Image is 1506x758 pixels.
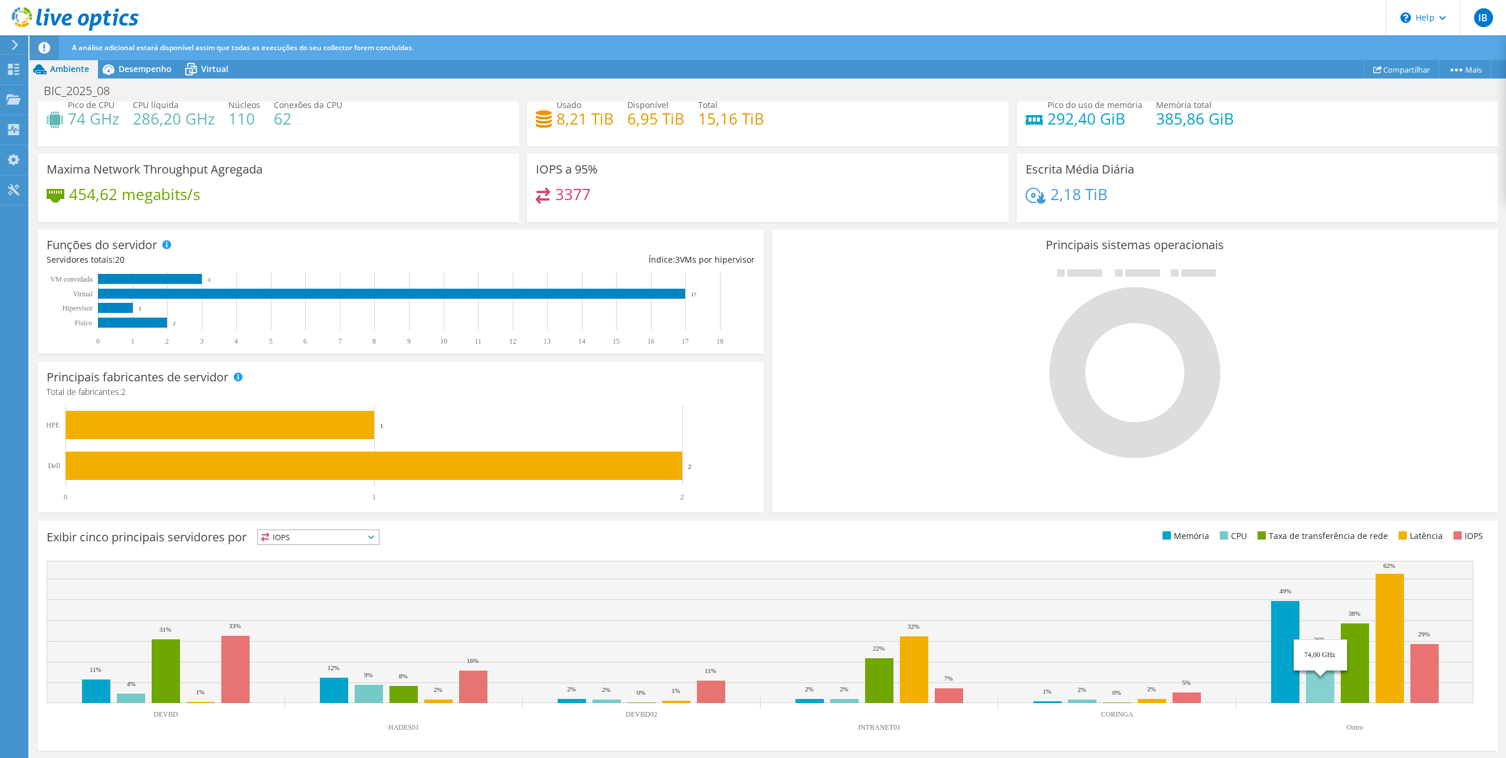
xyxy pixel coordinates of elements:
span: Ambiente [50,63,89,74]
text: 17 [691,292,697,298]
span: IOPS [258,530,379,544]
text: 7 [338,337,342,345]
text: 1% [1043,688,1052,695]
text: 26% [1314,636,1325,643]
h4: Total de fabricantes: [47,385,755,398]
li: Latência [1396,530,1443,543]
span: Desempenho [119,63,172,74]
h4: 15,16 TiB [698,112,764,125]
h4: 385,86 GiB [1156,112,1234,125]
text: 1% [672,687,680,694]
text: 31% [159,626,171,633]
text: DEVBD [153,710,178,718]
text: 62% [1383,562,1395,569]
text: 1 [131,337,135,345]
text: 38% [1348,610,1360,617]
text: 8 [372,337,376,345]
span: Virtual [201,63,228,74]
text: Outro [1347,723,1363,731]
text: 2 [165,337,169,345]
h3: Principais fabricantes de servidor [47,371,228,384]
a: Mais [1439,60,1491,79]
text: Hipervisor [63,304,93,312]
text: 10 [440,337,447,345]
text: 2% [434,686,443,693]
text: 2% [1147,685,1156,692]
text: 33% [229,622,241,629]
span: 3 [675,254,680,265]
text: HADES01 [388,723,419,731]
text: 15 [613,337,620,345]
text: 7% [944,675,953,682]
h3: Escrita Média Diária [1026,163,1134,176]
text: 13 [544,337,551,345]
text: 2% [840,685,849,692]
text: 5 [269,337,273,345]
text: 3 [208,277,211,283]
span: Disponível [627,99,669,110]
a: Compartilhar [1364,60,1439,79]
text: 0% [637,689,646,696]
h3: IOPS a 95% [536,163,598,176]
text: 2 [680,493,684,501]
span: Pico de CPU [68,99,114,110]
h4: 2,18 TiB [1050,188,1108,201]
text: 3 [200,337,204,345]
h4: 110 [228,112,260,125]
text: 0 [96,337,100,345]
h4: 286,20 GHz [133,112,215,125]
h4: 3377 [555,188,591,201]
text: 22% [873,645,885,652]
li: Taxa de transferência de rede [1255,530,1388,543]
text: 11% [90,666,102,673]
text: 4% [127,680,136,687]
span: Conexões da CPU [274,99,342,110]
span: Total [698,99,718,110]
text: DEVBD02 [626,710,657,718]
text: 17 [682,337,689,345]
text: Dell [48,462,60,470]
text: 8% [399,672,408,679]
span: A análise adicional estará disponível assim que todas as execuções do seu collector forem concluí... [72,43,414,53]
span: Memória total [1156,99,1212,110]
h4: 6,95 TiB [627,112,685,125]
text: 0% [1112,689,1121,696]
h4: 454,62 megabits/s [69,188,200,201]
text: 49% [1279,587,1291,594]
text: 5% [1182,679,1191,686]
text: 1 [139,306,142,312]
text: 1% [196,688,205,695]
li: IOPS [1451,530,1483,543]
text: 16% [467,657,479,664]
text: 2 [688,463,692,470]
h4: 292,40 GiB [1047,112,1142,125]
li: Memória [1160,530,1209,543]
text: Virtual [73,290,93,298]
text: 11% [705,667,716,674]
h4: 62 [274,112,342,125]
text: 2% [1078,686,1086,693]
span: Pico do uso de memória [1047,99,1142,110]
text: 1 [372,493,376,501]
span: 20 [115,254,125,265]
text: 11 [474,337,482,345]
text: INTRANET01 [858,723,901,731]
h3: Principais sistemas operacionais [781,238,1489,251]
text: 2 [173,321,176,326]
text: 0 [64,493,67,501]
text: 1 [380,422,384,429]
text: CORINGA [1101,710,1134,718]
h4: 74 GHz [68,112,119,125]
h3: Maxima Network Throughput Agregada [47,163,263,176]
tspan: Físico [75,319,92,327]
li: CPU [1217,530,1247,543]
span: CPU líquida [133,99,179,110]
text: 2% [602,686,611,693]
text: 29% [1418,630,1430,638]
text: 18 [716,337,723,345]
text: 9% [364,671,373,678]
text: 2% [805,685,814,692]
text: 12% [328,664,339,671]
span: Núcleos [228,99,260,110]
text: 2% [567,685,576,692]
